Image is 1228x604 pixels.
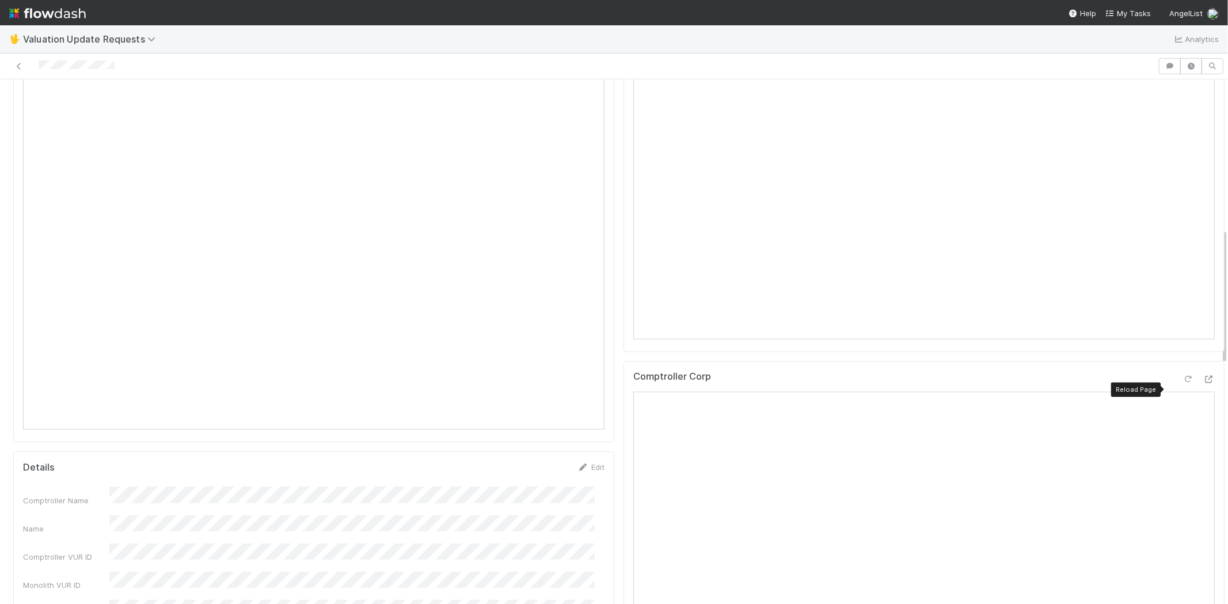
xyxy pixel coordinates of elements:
[9,3,86,23] img: logo-inverted-e16ddd16eac7371096b0.svg
[1169,9,1203,18] span: AngelList
[23,495,109,506] div: Comptroller Name
[9,34,21,44] span: 🖖
[633,371,711,383] h5: Comptroller Corp
[1173,32,1219,46] a: Analytics
[577,462,605,472] a: Edit
[23,579,109,591] div: Monolith VUR ID
[1069,7,1096,19] div: Help
[23,462,55,473] h5: Details
[1105,7,1151,19] a: My Tasks
[1105,9,1151,18] span: My Tasks
[23,33,161,45] span: Valuation Update Requests
[23,523,109,534] div: Name
[1207,8,1219,20] img: avatar_5106bb14-94e9-4897-80de-6ae81081f36d.png
[23,551,109,563] div: Comptroller VUR ID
